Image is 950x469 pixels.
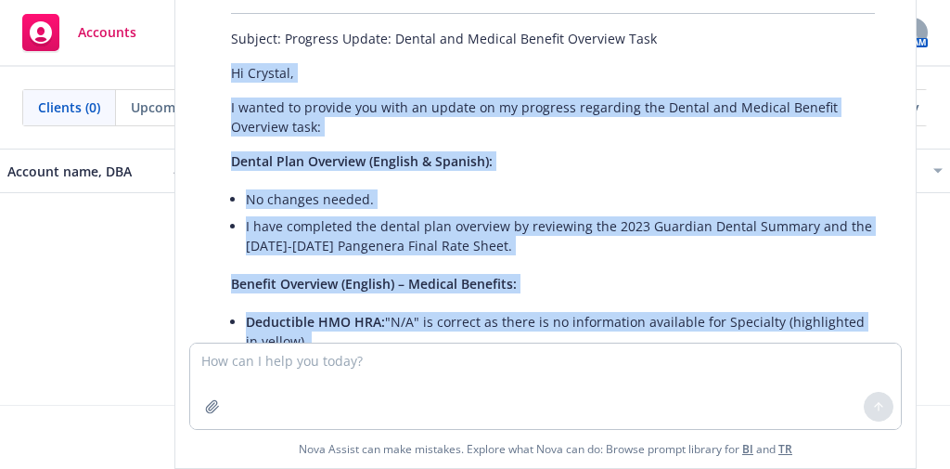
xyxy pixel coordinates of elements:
[231,152,493,170] span: Dental Plan Overview (English & Spanish):
[246,308,875,355] li: "N/A" is correct as there is no information available for Specialty (highlighted in yellow).
[7,162,162,181] div: Account name, DBA
[231,98,875,137] p: I wanted to provide you with an update on my progress regarding the Dental and Medical Benefit Ov...
[742,441,753,457] a: BI
[299,430,792,468] span: Nova Assist can make mistakes. Explore what Nova can do: Browse prompt library for and
[231,63,875,83] p: Hi Crystal,
[78,25,136,40] span: Accounts
[15,7,144,59] a: Accounts
[778,441,792,457] a: TR
[231,275,517,293] span: Benefit Overview (English) – Medical Benefits:
[246,186,875,213] li: No changes needed.
[246,213,875,259] li: I have completed the dental plan overview by reviewing the 2023 Guardian Dental Summary and the [...
[131,98,274,117] span: Upcoming renewals (0)
[246,313,385,331] span: Deductible HMO HRA:
[231,29,875,48] p: Subject: Progress Update: Dental and Medical Benefit Overview Task
[38,98,100,117] span: Clients (0)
